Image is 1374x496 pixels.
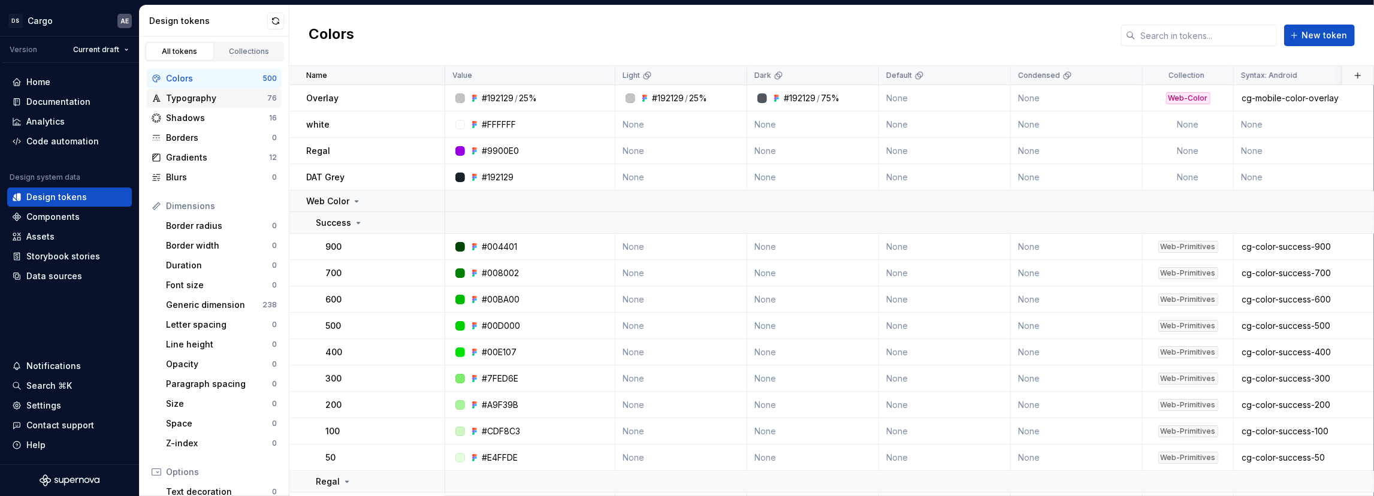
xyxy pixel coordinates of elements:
div: Web-Primitives [1158,294,1218,306]
td: None [1011,365,1143,392]
div: Size [166,398,272,410]
p: Syntax: Android [1241,71,1297,80]
a: Blurs0 [147,168,282,187]
p: Default [886,71,912,80]
div: 0 [272,379,277,389]
td: None [615,313,747,339]
p: 700 [325,267,342,279]
td: None [615,111,747,138]
td: None [1011,392,1143,418]
span: New token [1301,29,1347,41]
td: None [1143,164,1234,190]
div: Paragraph spacing [166,378,272,390]
td: None [1011,85,1143,111]
div: 0 [272,173,277,182]
button: Current draft [68,41,134,58]
a: Colors500 [147,69,282,88]
td: None [615,444,747,471]
div: Storybook stories [26,250,100,262]
td: None [879,286,1011,313]
div: Space [166,418,272,430]
td: None [747,392,879,418]
div: 76 [267,93,277,103]
div: 238 [262,300,277,310]
div: DS [8,14,23,28]
p: 900 [325,241,342,253]
div: #004401 [482,241,517,253]
td: None [1011,418,1143,444]
div: #192129 [784,92,816,104]
div: Dimensions [166,200,277,212]
div: Blurs [166,171,272,183]
td: None [1143,138,1234,164]
div: Web-Primitives [1158,346,1218,358]
td: None [1011,286,1143,313]
td: None [615,392,747,418]
td: None [879,164,1011,190]
div: #A9F39B [482,399,518,411]
div: 0 [272,359,277,369]
div: 0 [272,320,277,329]
a: Assets [7,227,132,246]
div: #00BA00 [482,294,520,306]
div: Generic dimension [166,299,262,311]
button: DSCargoAE [2,8,137,34]
td: None [879,85,1011,111]
div: #E4FFDE [482,452,518,464]
div: Web-Primitives [1158,241,1218,253]
div: #192129 [482,171,514,183]
td: None [747,234,879,260]
a: Z-index0 [161,434,282,453]
div: #00D000 [482,320,520,332]
a: Data sources [7,267,132,286]
div: AE [120,16,129,26]
div: 0 [272,261,277,270]
td: None [615,164,747,190]
div: 25% [519,92,537,104]
div: 12 [269,153,277,162]
div: Line height [166,338,272,350]
a: Duration0 [161,256,282,275]
div: Help [26,439,46,451]
div: 0 [272,399,277,409]
td: None [615,418,747,444]
div: / [685,92,688,104]
div: Web-Primitives [1158,425,1218,437]
td: None [879,260,1011,286]
p: Condensed [1018,71,1060,80]
p: 200 [325,399,342,411]
a: Home [7,72,132,92]
div: 25% [689,92,707,104]
input: Search in tokens... [1136,25,1277,46]
p: Dark [754,71,771,80]
a: Design tokens [7,187,132,207]
div: Duration [166,259,272,271]
div: Letter spacing [166,319,272,331]
div: 500 [262,74,277,83]
button: Contact support [7,416,132,435]
div: Web-Primitives [1158,267,1218,279]
a: Documentation [7,92,132,111]
a: Typography76 [147,89,282,108]
div: #008002 [482,267,519,279]
div: Typography [166,92,267,104]
p: Web Color [306,195,349,207]
p: 500 [325,320,341,332]
h2: Colors [309,25,354,46]
a: Supernova Logo [40,474,99,486]
button: Notifications [7,356,132,376]
div: Version [10,45,37,55]
div: 75% [821,92,840,104]
a: Analytics [7,112,132,131]
div: Components [26,211,80,223]
div: #CDF8C3 [482,425,520,437]
a: Font size0 [161,276,282,295]
div: Search ⌘K [26,380,72,392]
td: None [615,234,747,260]
div: Web-Primitives [1158,320,1218,332]
div: #192129 [652,92,684,104]
p: DAT Grey [306,171,345,183]
td: None [615,260,747,286]
div: Cargo [28,15,53,27]
td: None [1143,111,1234,138]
